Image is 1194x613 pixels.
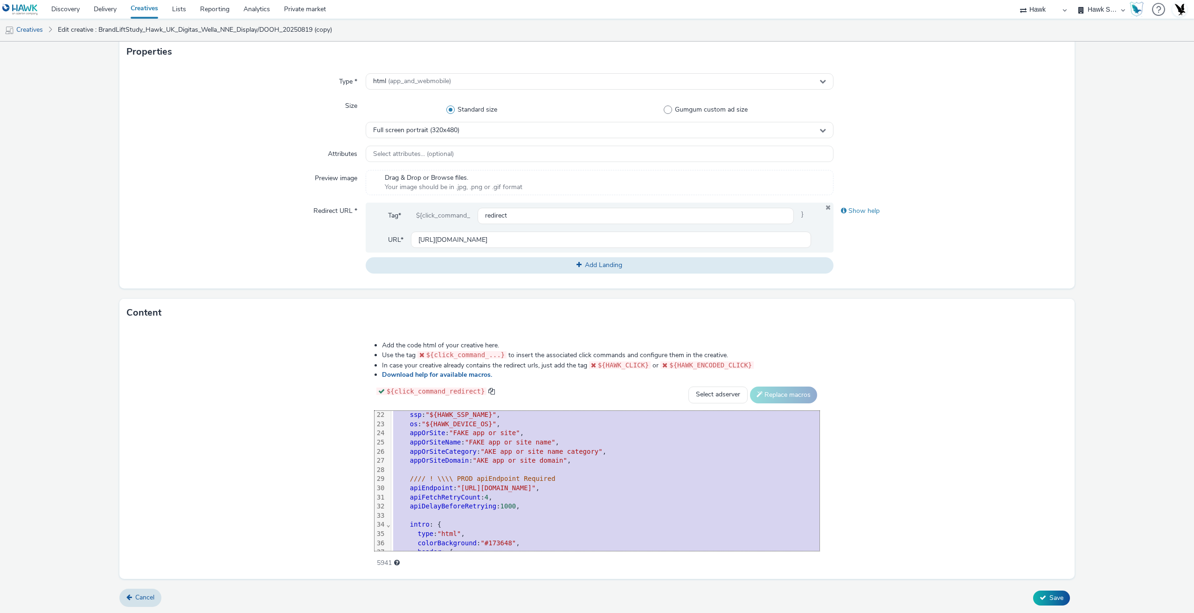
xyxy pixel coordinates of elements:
[410,521,430,528] span: intro
[53,19,337,41] a: Edit creative : BrandLiftStudy_Hawk_UK_Digitas_Wella_NNE_Display/DOOH_20250819 (copy)
[410,475,555,482] span: //// ! \\\\ PROD apiEndpoint Required
[437,530,461,537] span: "html"
[310,203,361,216] label: Redirect URL *
[375,410,386,420] div: 22
[386,521,391,528] span: Fold line
[409,207,478,224] div: ${click_command_
[1173,2,1187,16] img: Account UK
[375,548,386,557] div: 37
[410,420,418,428] span: os
[119,589,161,606] a: Cancel
[425,411,496,418] span: "${HAWK_SSP_NAME}"
[410,502,496,510] span: apiDelayBeforeRetrying
[375,465,386,475] div: 28
[387,388,485,395] span: ${click_command_redirect}
[366,257,833,273] button: Add Landing
[373,150,454,158] span: Select attributes... (optional)
[426,351,505,359] span: ${click_command_...}
[833,203,1068,219] div: Show help
[391,520,819,529] div: : {
[411,232,811,248] input: url...
[418,530,434,537] span: type
[375,539,386,548] div: 36
[311,170,361,183] label: Preview image
[391,484,819,493] div: : ,
[598,361,649,369] span: ${HAWK_CLICK}
[373,127,459,134] span: Full screen portrait (320x480)
[410,493,481,501] span: apiFetchRetryCount
[410,411,422,418] span: ssp
[335,73,361,86] label: Type *
[375,474,386,484] div: 29
[391,493,819,502] div: : ,
[391,548,819,557] div: : {
[418,548,442,556] span: header
[449,429,520,437] span: "FAKE app or site"
[1130,2,1144,17] img: Hawk Academy
[375,484,386,493] div: 30
[669,361,752,369] span: ${HAWK_ENCODED_CLICK}
[375,529,386,539] div: 35
[382,350,820,360] li: Use the tag to insert the associated click commands and configure them in the creative.
[375,429,386,438] div: 24
[375,447,386,457] div: 26
[386,548,391,556] span: Fold line
[373,78,451,85] span: html
[5,26,14,35] img: mobile
[488,388,495,395] span: copy to clipboard
[391,502,819,511] div: : ,
[375,502,386,511] div: 32
[385,183,522,192] span: Your image should be in .jpg, .png or .gif format
[391,447,819,457] div: : ,
[391,539,819,548] div: : ,
[480,448,602,455] span: "AKE app or site name category"
[480,539,516,547] span: "#173648"
[324,146,361,159] label: Attributes
[341,98,361,111] label: Size
[375,456,386,465] div: 27
[410,438,461,446] span: appOrSiteName
[385,173,522,183] span: Drag & Drop or Browse files.
[377,558,392,568] span: 5941
[418,539,477,547] span: colorBackground
[410,448,477,455] span: appOrSiteCategory
[388,77,451,85] span: (app_and_webmobile)
[465,438,555,446] span: "FAKE app or site name"
[457,484,536,492] span: "[URL][DOMAIN_NAME]"
[1033,591,1070,606] button: Save
[500,502,516,510] span: 1000
[391,410,819,420] div: : ,
[382,341,820,350] li: Add the code html of your creative here.
[485,493,488,501] span: 4
[410,429,445,437] span: appOrSite
[750,387,817,403] button: Replace macros
[422,420,496,428] span: "${HAWK_DEVICE_OS}"
[375,438,386,447] div: 25
[375,511,386,521] div: 33
[410,484,453,492] span: apiEndpoint
[585,261,622,269] span: Add Landing
[410,457,469,464] span: appOrSiteDomain
[391,438,819,447] div: : ,
[391,429,819,438] div: : ,
[2,4,38,15] img: undefined Logo
[126,45,172,59] h3: Properties
[382,360,820,370] li: In case your creative already contains the redirect urls, just add the tag or
[375,520,386,529] div: 34
[391,420,819,429] div: : ,
[473,457,567,464] span: "AKE app or site domain"
[391,529,819,539] div: : ,
[375,493,386,502] div: 31
[458,105,497,114] span: Standard size
[375,420,386,429] div: 23
[675,105,748,114] span: Gumgum custom ad size
[382,370,496,379] a: Download help for available macros.
[126,306,161,320] h3: Content
[391,456,819,465] div: : ,
[1049,593,1063,602] span: Save
[794,207,811,224] span: }
[135,593,154,602] span: Cancel
[394,558,400,568] div: Maximum recommended length: 3000 characters.
[1130,2,1147,17] a: Hawk Academy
